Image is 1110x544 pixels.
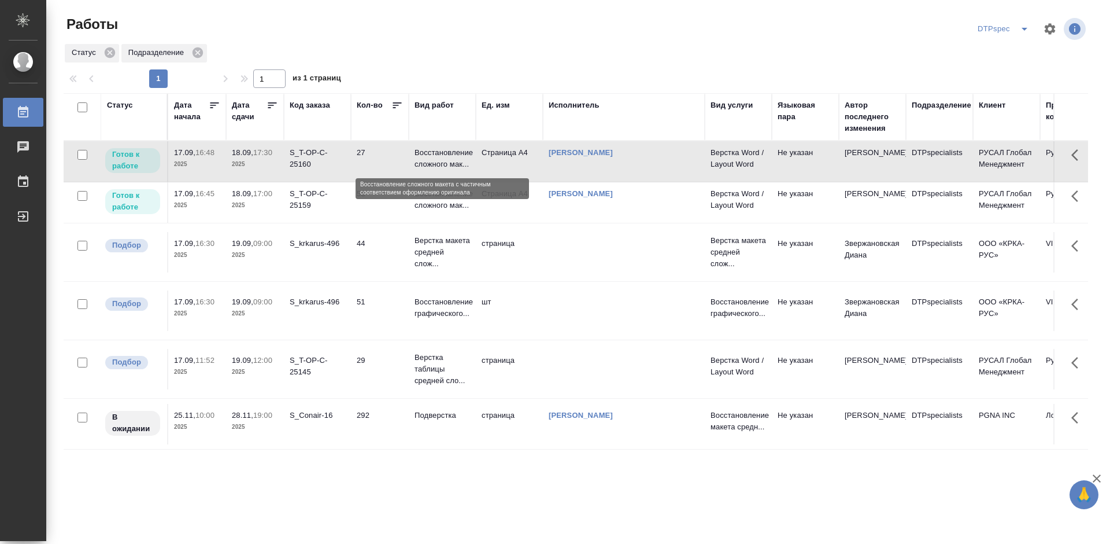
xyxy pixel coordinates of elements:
[1040,141,1107,182] td: Русал
[1070,480,1098,509] button: 🙏
[195,239,214,248] p: 16:30
[906,182,973,223] td: DTPspecialists
[232,421,278,433] p: 2025
[232,308,278,319] p: 2025
[906,141,973,182] td: DTPspecialists
[979,410,1034,421] p: PGNA INC
[476,404,543,444] td: страница
[415,100,454,111] div: Вид работ
[839,404,906,444] td: [PERSON_NAME]
[232,239,253,248] p: 19.09,
[1064,349,1092,377] button: Здесь прячутся важные кнопки
[482,100,510,111] div: Ед. изм
[174,189,195,198] p: 17.09,
[174,159,220,170] p: 2025
[174,297,195,306] p: 17.09,
[711,296,766,319] p: Восстановление графического...
[979,147,1034,170] p: РУСАЛ Глобал Менеджмент
[476,141,543,182] td: Страница А4
[845,100,900,134] div: Автор последнего изменения
[1040,291,1107,331] td: VIP клиенты
[232,411,253,420] p: 28.11,
[174,421,220,433] p: 2025
[778,100,833,123] div: Языковая пара
[290,100,330,111] div: Код заказа
[1064,141,1092,169] button: Здесь прячутся важные кнопки
[104,410,161,437] div: Исполнитель назначен, приступать к работе пока рано
[290,147,345,170] div: S_T-OP-C-25160
[104,296,161,312] div: Можно подбирать исполнителей
[112,190,153,213] p: Готов к работе
[232,356,253,365] p: 19.09,
[195,148,214,157] p: 16:48
[64,15,118,34] span: Работы
[979,355,1034,378] p: РУСАЛ Глобал Менеджмент
[415,296,470,319] p: Восстановление графического...
[1040,404,1107,444] td: Локализация
[351,232,409,273] td: 44
[772,404,839,444] td: Не указан
[232,249,278,261] p: 2025
[351,141,409,182] td: 27
[906,291,973,331] td: DTPspecialists
[104,238,161,253] div: Можно подбирать исполнителей
[415,147,470,170] p: Восстановление сложного мак...
[979,238,1034,261] p: ООО «КРКА-РУС»
[253,239,272,248] p: 09:00
[253,297,272,306] p: 09:00
[121,44,207,63] div: Подразделение
[1040,349,1107,389] td: Русал
[232,148,253,157] p: 18.09,
[1040,232,1107,273] td: VIP клиенты
[772,349,839,389] td: Не указан
[232,100,267,123] div: Дата сдачи
[195,297,214,306] p: 16:30
[112,298,141,310] p: Подбор
[415,352,470,387] p: Верстка таблицы средней сло...
[912,100,971,111] div: Подразделение
[549,411,613,420] a: [PERSON_NAME]
[174,411,195,420] p: 25.11,
[476,182,543,223] td: Страница А4
[290,410,345,421] div: S_Conair-16
[839,349,906,389] td: [PERSON_NAME]
[476,232,543,273] td: страница
[772,232,839,273] td: Не указан
[711,188,766,211] p: Верстка Word / Layout Word
[128,47,188,58] p: Подразделение
[711,410,766,433] p: Восстановление макета средн...
[711,100,753,111] div: Вид услуги
[290,238,345,249] div: S_krkarus-496
[232,366,278,378] p: 2025
[253,356,272,365] p: 12:00
[415,188,470,211] p: Восстановление сложного мак...
[1074,483,1094,507] span: 🙏
[772,291,839,331] td: Не указан
[107,100,133,111] div: Статус
[1036,15,1064,43] span: Настроить таблицу
[232,189,253,198] p: 18.09,
[351,291,409,331] td: 51
[711,235,766,270] p: Верстка макета средней слож...
[72,47,100,58] p: Статус
[1064,182,1092,210] button: Здесь прячутся важные кнопки
[476,349,543,389] td: страница
[174,308,220,319] p: 2025
[351,404,409,444] td: 292
[839,291,906,331] td: Звержановская Диана
[549,148,613,157] a: [PERSON_NAME]
[104,147,161,174] div: Исполнитель может приступить к работе
[415,235,470,270] p: Верстка макета средней слож...
[195,411,214,420] p: 10:00
[253,411,272,420] p: 19:00
[1064,232,1092,260] button: Здесь прячутся важные кнопки
[1046,100,1101,123] div: Проектная команда
[174,148,195,157] p: 17.09,
[1064,291,1092,318] button: Здесь прячутся важные кнопки
[232,297,253,306] p: 19.09,
[253,189,272,198] p: 17:00
[290,355,345,378] div: S_T-OP-C-25145
[772,182,839,223] td: Не указан
[357,100,383,111] div: Кол-во
[979,100,1005,111] div: Клиент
